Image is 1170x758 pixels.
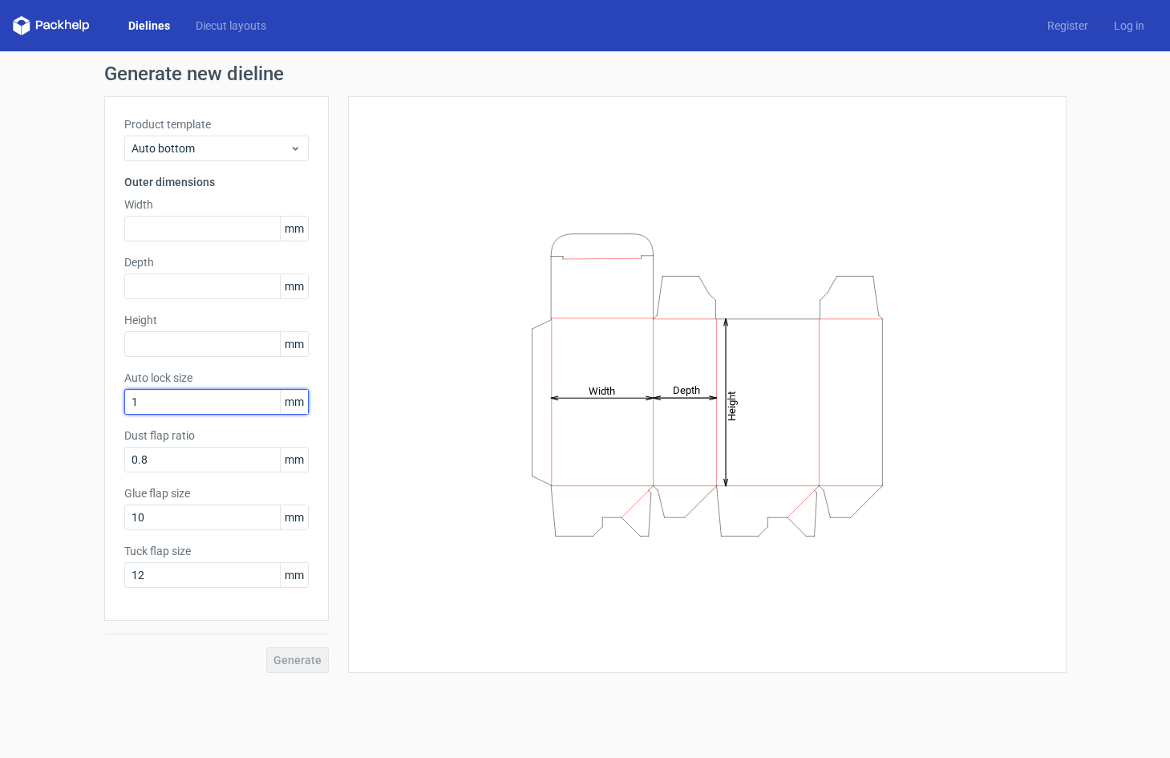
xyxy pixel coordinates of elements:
label: Glue flap size [124,485,309,501]
a: Diecut layouts [183,18,279,34]
label: Dust flap ratio [124,428,309,444]
label: Height [124,312,309,328]
label: Depth [124,254,309,270]
span: mm [280,390,308,414]
tspan: Width [588,384,614,396]
label: Auto lock size [124,370,309,386]
label: Product template [124,116,309,132]
span: mm [280,332,308,356]
span: Auto bottom [132,140,289,156]
span: mm [280,563,308,587]
span: mm [280,448,308,472]
a: Dielines [115,18,183,34]
span: mm [280,217,308,241]
h1: Generate new dieline [104,64,1067,83]
h3: Outer dimensions [124,174,309,190]
a: Register [1034,18,1101,34]
span: mm [280,505,308,529]
label: Width [124,197,309,213]
a: Log in [1101,18,1157,34]
label: Tuck flap size [124,543,309,559]
span: mm [280,274,308,298]
tspan: Depth [672,384,699,396]
tspan: Height [725,391,737,420]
